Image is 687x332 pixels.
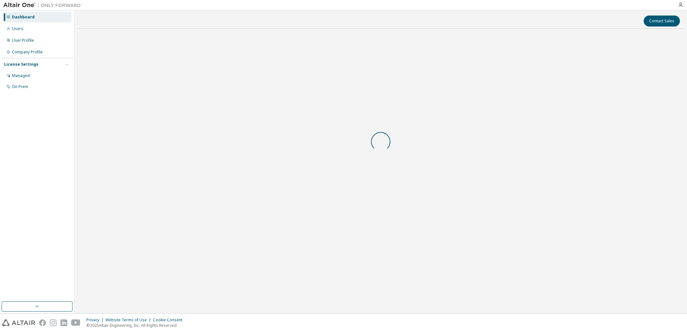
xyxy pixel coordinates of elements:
[105,317,153,323] div: Website Terms of Use
[12,73,30,78] div: Managed
[86,323,186,328] p: © 2025 Altair Engineering, Inc. All Rights Reserved.
[12,50,43,55] div: Company Profile
[153,317,186,323] div: Cookie Consent
[644,16,680,27] button: Contact Sales
[71,319,81,326] img: youtube.svg
[4,62,38,67] div: License Settings
[50,319,57,326] img: instagram.svg
[60,319,67,326] img: linkedin.svg
[39,319,46,326] img: facebook.svg
[2,319,35,326] img: altair_logo.svg
[12,26,23,31] div: Users
[12,38,34,43] div: User Profile
[12,15,35,20] div: Dashboard
[3,2,84,8] img: Altair One
[12,84,28,89] div: On Prem
[86,317,105,323] div: Privacy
